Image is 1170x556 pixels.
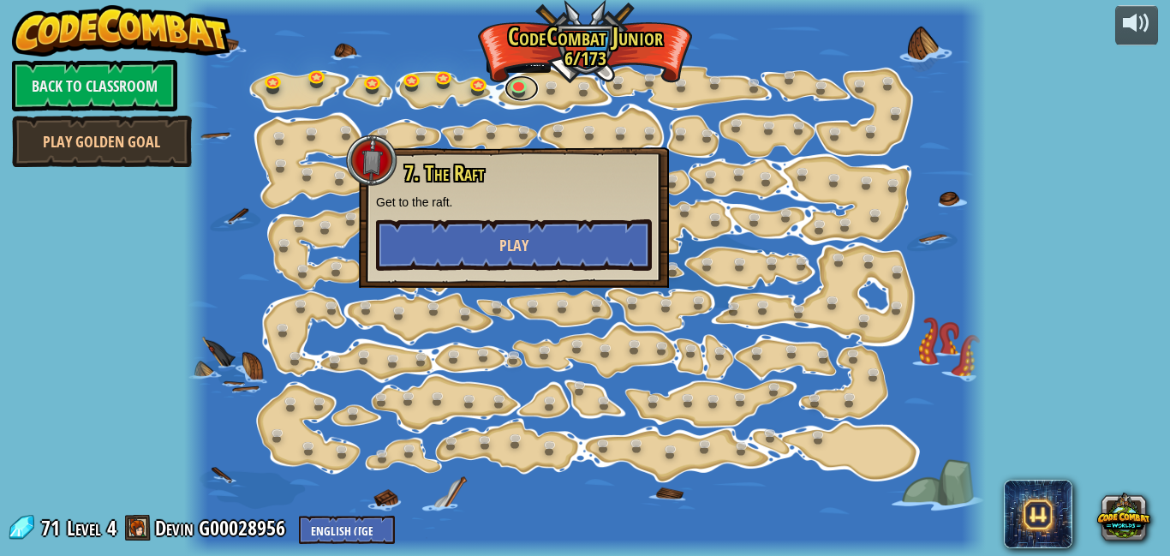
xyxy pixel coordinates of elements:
[499,235,528,256] span: Play
[155,514,290,541] a: Devin G00028956
[41,514,65,541] span: 71
[1115,5,1158,45] button: Adjust volume
[376,219,652,271] button: Play
[12,5,231,57] img: CodeCombat - Learn how to code by playing a game
[67,514,101,542] span: Level
[376,194,652,211] p: Get to the raft.
[12,60,177,111] a: Back to Classroom
[107,514,116,541] span: 4
[12,116,192,167] a: Play Golden Goal
[404,158,484,188] span: 7. The Raft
